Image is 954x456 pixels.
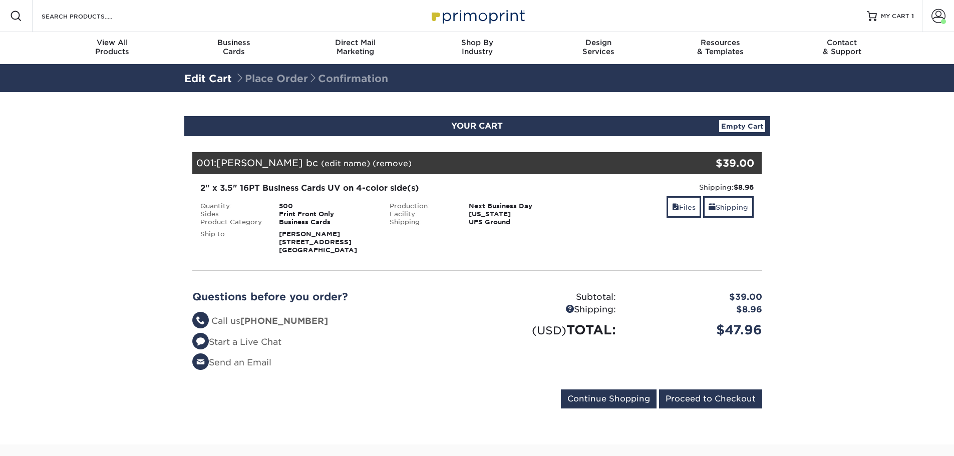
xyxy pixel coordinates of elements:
[382,210,461,218] div: Facility:
[279,230,357,254] strong: [PERSON_NAME] [STREET_ADDRESS] [GEOGRAPHIC_DATA]
[659,389,762,408] input: Proceed to Checkout
[192,152,667,174] div: 001:
[193,218,272,226] div: Product Category:
[192,315,470,328] li: Call us
[294,38,416,47] span: Direct Mail
[321,159,370,168] a: (edit name)
[623,291,770,304] div: $39.00
[667,156,755,171] div: $39.00
[382,218,461,226] div: Shipping:
[235,73,388,85] span: Place Order Confirmation
[709,203,716,211] span: shipping
[52,38,173,56] div: Products
[382,202,461,210] div: Production:
[660,38,781,56] div: & Templates
[538,38,660,47] span: Design
[193,230,272,254] div: Ship to:
[416,38,538,56] div: Industry
[734,183,754,191] strong: $8.96
[477,320,623,339] div: TOTAL:
[881,12,909,21] span: MY CART
[911,13,914,20] span: 1
[451,121,503,131] span: YOUR CART
[294,32,416,64] a: Direct MailMarketing
[192,291,470,303] h2: Questions before you order?
[41,10,138,22] input: SEARCH PRODUCTS.....
[561,389,657,408] input: Continue Shopping
[173,38,294,56] div: Cards
[192,337,281,347] a: Start a Live Chat
[173,32,294,64] a: BusinessCards
[579,182,754,192] div: Shipping:
[660,32,781,64] a: Resources& Templates
[271,218,382,226] div: Business Cards
[271,202,382,210] div: 500
[719,120,765,132] a: Empty Cart
[667,196,701,218] a: Files
[200,182,564,194] div: 2" x 3.5" 16PT Business Cards UV on 4-color side(s)
[461,218,572,226] div: UPS Ground
[184,73,232,85] a: Edit Cart
[193,210,272,218] div: Sides:
[703,196,754,218] a: Shipping
[240,316,328,326] strong: [PHONE_NUMBER]
[373,159,412,168] a: (remove)
[781,38,903,56] div: & Support
[461,210,572,218] div: [US_STATE]
[672,203,679,211] span: files
[294,38,416,56] div: Marketing
[216,157,318,168] span: [PERSON_NAME] bc
[193,202,272,210] div: Quantity:
[416,38,538,47] span: Shop By
[427,5,527,27] img: Primoprint
[623,320,770,339] div: $47.96
[538,38,660,56] div: Services
[477,303,623,316] div: Shipping:
[192,357,271,367] a: Send an Email
[52,32,173,64] a: View AllProducts
[532,324,566,337] small: (USD)
[461,202,572,210] div: Next Business Day
[416,32,538,64] a: Shop ByIndustry
[52,38,173,47] span: View All
[271,210,382,218] div: Print Front Only
[781,38,903,47] span: Contact
[538,32,660,64] a: DesignServices
[623,303,770,316] div: $8.96
[781,32,903,64] a: Contact& Support
[660,38,781,47] span: Resources
[173,38,294,47] span: Business
[477,291,623,304] div: Subtotal:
